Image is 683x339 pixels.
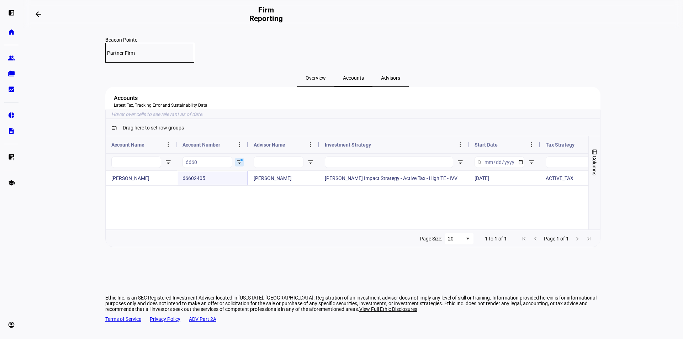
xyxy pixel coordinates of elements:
span: 1 [504,236,507,242]
div: [DATE] [469,171,540,185]
div: Page Size: [420,236,442,242]
a: group [4,51,18,65]
input: Account Number Filter Input [182,157,232,168]
button: Open Filter Menu [165,159,171,165]
h2: Firm Reporting [246,6,287,23]
a: folder_copy [4,67,18,81]
span: Start Date [475,142,498,148]
a: bid_landscape [4,82,18,96]
eth-mat-symbol: school [8,179,15,186]
ethic-grid-insight-help-text: Hover over cells to see relevant as of date. [105,110,600,119]
span: Account Number [182,142,220,148]
span: Overview [306,75,326,80]
div: Row Groups [123,125,184,131]
button: Open Filter Menu [529,159,534,165]
a: ADV Part 2A [189,316,216,322]
div: 66602405 [177,171,248,185]
eth-mat-symbol: home [8,28,15,36]
mat-icon: arrow_backwards [34,10,43,18]
span: to [489,236,493,242]
div: [PERSON_NAME] [248,171,319,185]
span: Advisors [381,75,400,80]
input: Advisor Name Filter Input [254,157,303,168]
div: Latest Tax, Tracking Error and Sustainability Data [114,102,592,108]
span: 1 [485,236,488,242]
a: Privacy Policy [150,316,180,322]
div: [PERSON_NAME] [106,171,177,185]
span: Drag here to set row groups [123,125,184,131]
eth-mat-symbol: left_panel_open [8,9,15,16]
eth-mat-symbol: pie_chart [8,112,15,119]
span: Advisor Name [254,142,285,148]
div: Previous Page [533,236,538,242]
input: Investment Strategy Filter Input [325,157,453,168]
span: Tax Strategy [546,142,575,148]
input: Account Name Filter Input [111,157,161,168]
span: of [560,236,565,242]
eth-mat-symbol: description [8,127,15,134]
span: 1 [566,236,569,242]
input: Tax Strategy Filter Input [546,157,595,168]
div: First Page [521,236,527,242]
eth-mat-symbol: list_alt_add [8,153,15,160]
eth-mat-symbol: bid_landscape [8,86,15,93]
div: 20 [448,236,465,242]
div: Beacon Pointe [105,37,600,43]
div: Page Size [445,233,473,244]
button: Open Filter Menu [237,159,242,165]
span: 1 [494,236,497,242]
span: Columns [592,156,597,175]
eth-mat-symbol: account_circle [8,321,15,328]
div: [PERSON_NAME] Impact Strategy - Active Tax - High TE - IVV [319,171,469,185]
span: Account Name [111,142,144,148]
span: of [498,236,503,242]
eth-mat-symbol: group [8,54,15,62]
span: 1 [556,236,559,242]
eth-mat-symbol: folder_copy [8,70,15,77]
button: Open Filter Menu [308,159,313,165]
input: Start Date Filter Input [475,157,524,168]
a: home [4,25,18,39]
span: Page [544,236,555,242]
span: View Full Ethic Disclosures [359,306,417,312]
span: Investment Strategy [325,142,371,148]
a: Terms of Service [105,316,141,322]
button: Open Filter Menu [457,159,463,165]
div: Next Page [575,236,580,242]
mat-label: Partner Firm [107,50,135,56]
a: description [4,124,18,138]
span: Accounts [343,75,364,80]
div: Accounts [114,94,592,102]
div: Ethic Inc. is an SEC Registered Investment Adviser located in [US_STATE], [GEOGRAPHIC_DATA]. Regi... [105,295,600,312]
div: ACTIVE_TAX [540,171,611,185]
div: Last Page [586,236,592,242]
a: pie_chart [4,108,18,122]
